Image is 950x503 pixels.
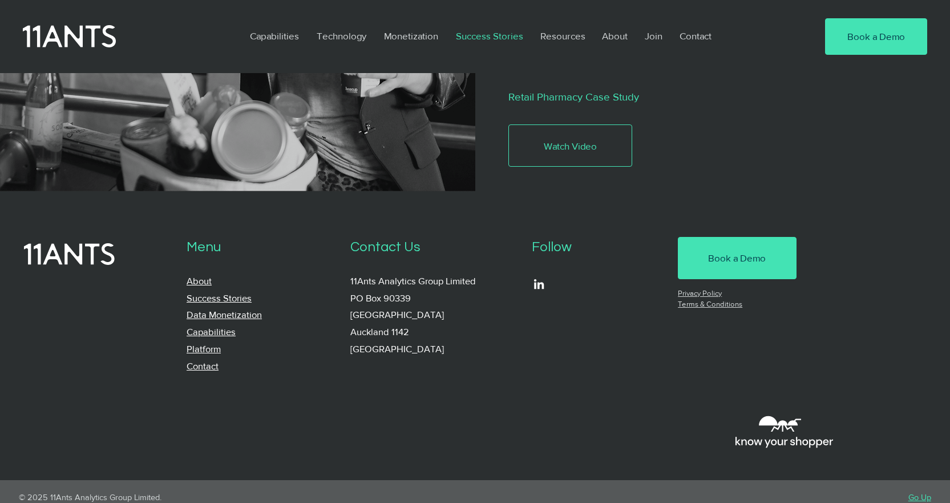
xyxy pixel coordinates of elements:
[674,23,717,49] p: Contact
[311,23,372,49] p: Technology
[678,300,742,308] a: Terms & Conditions
[350,237,518,259] p: Contact Us
[639,23,668,49] p: Join
[535,23,591,49] p: Resources
[508,124,633,167] a: Watch Video
[187,360,219,371] a: Contact
[244,23,305,49] p: Capabilities
[187,292,252,303] a: Success Stories
[636,23,671,49] a: Join
[593,23,636,49] a: About
[544,139,597,153] span: Watch Video
[678,289,722,297] a: Privacy Policy
[241,23,308,49] a: Capabilities
[350,272,518,357] p: 11Ants Analytics Group Limited PO Box 90339 [GEOGRAPHIC_DATA] Auckland 1142 [GEOGRAPHIC_DATA]
[532,277,546,291] img: LinkedIn
[532,23,593,49] a: Resources
[187,309,262,320] a: Data Monetization
[19,492,454,502] p: © 2025 11Ants Analytics Group Limited.
[532,277,546,291] ul: Social Bar
[671,23,721,49] a: Contact
[596,23,633,49] p: About
[708,251,766,265] span: Book a Demo
[825,18,927,55] a: Book a Demo
[187,237,336,259] p: Menu
[532,237,664,259] p: Follow
[508,91,639,103] a: Retail Pharmacy Case Study
[187,326,236,337] a: Capabilities
[241,23,790,49] nav: Site
[375,23,447,49] a: Monetization
[447,23,532,49] a: Success Stories
[847,30,905,43] span: Book a Demo
[678,237,796,279] a: Book a Demo
[908,492,931,502] a: Go Up
[528,338,835,481] iframe: Embedded Content
[187,275,212,286] a: About
[378,23,444,49] p: Monetization
[187,343,221,354] a: Platform
[450,23,529,49] p: Success Stories
[308,23,375,49] a: Technology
